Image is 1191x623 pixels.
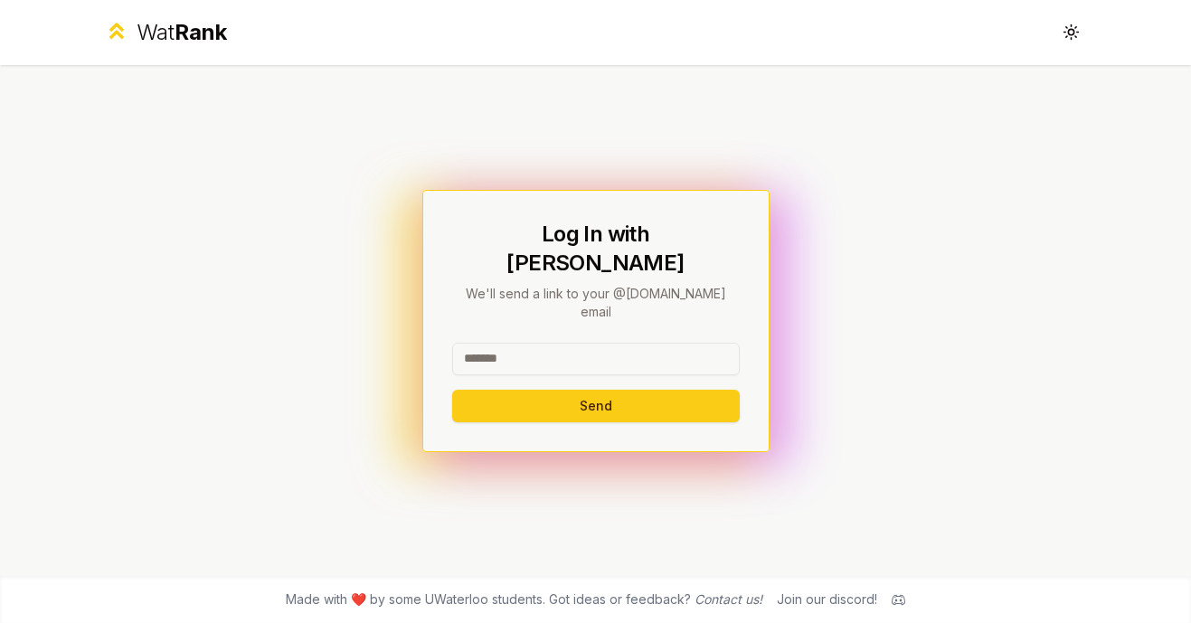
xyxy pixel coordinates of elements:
[695,591,762,607] a: Contact us!
[452,285,740,321] p: We'll send a link to your @[DOMAIN_NAME] email
[104,18,228,47] a: WatRank
[452,390,740,422] button: Send
[452,220,740,278] h1: Log In with [PERSON_NAME]
[137,18,227,47] div: Wat
[286,590,762,609] span: Made with ❤️ by some UWaterloo students. Got ideas or feedback?
[777,590,877,609] div: Join our discord!
[175,19,227,45] span: Rank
